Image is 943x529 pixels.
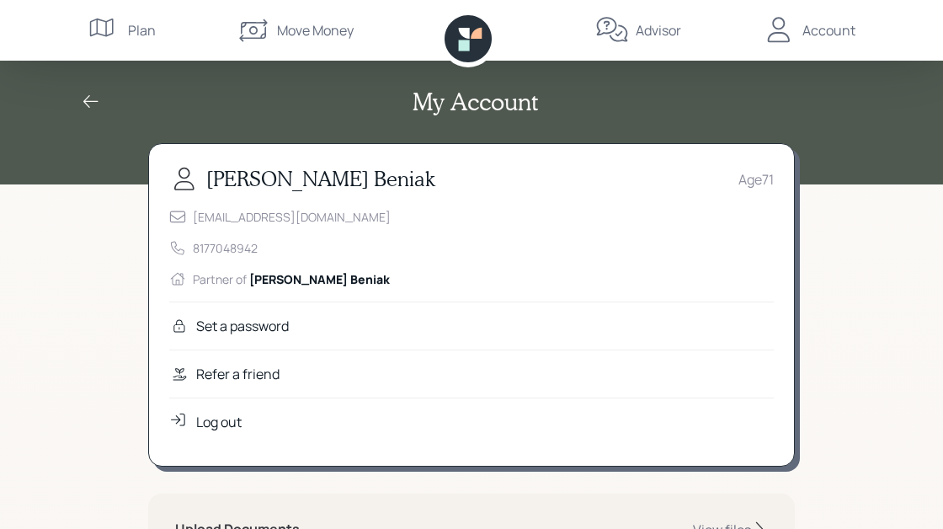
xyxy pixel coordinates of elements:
[738,169,774,190] div: Age 71
[206,167,435,191] h3: [PERSON_NAME] Beniak
[413,88,538,116] h2: My Account
[249,271,390,287] span: [PERSON_NAME] Beniak
[193,270,390,288] div: Partner of
[277,20,354,40] div: Move Money
[193,208,391,226] div: [EMAIL_ADDRESS][DOMAIN_NAME]
[196,412,242,432] div: Log out
[193,239,258,257] div: 8177048942
[128,20,156,40] div: Plan
[196,316,289,336] div: Set a password
[802,20,855,40] div: Account
[196,364,280,384] div: Refer a friend
[636,20,681,40] div: Advisor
